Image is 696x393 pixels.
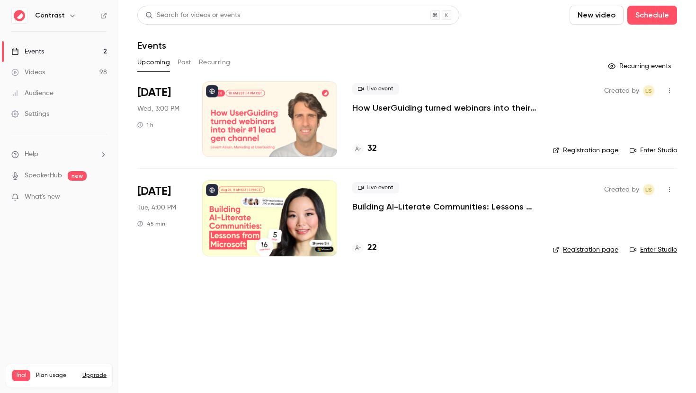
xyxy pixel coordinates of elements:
h1: Events [137,40,166,51]
span: Live event [352,83,399,95]
a: Enter Studio [630,146,677,155]
button: Past [178,55,191,70]
a: Enter Studio [630,245,677,254]
span: Tue, 4:00 PM [137,203,176,212]
span: Created by [604,184,639,195]
div: 1 h [137,121,153,129]
span: LS [645,184,652,195]
span: Live event [352,182,399,193]
span: Wed, 3:00 PM [137,104,179,114]
span: Lusine Sargsyan [643,184,654,195]
span: [DATE] [137,184,171,199]
button: Upcoming [137,55,170,70]
a: Registration page [553,146,618,155]
a: Registration page [553,245,618,254]
div: Oct 8 Wed, 10:00 AM (America/New York) [137,81,187,157]
div: Videos [11,68,45,77]
h4: 22 [367,242,377,254]
button: Schedule [627,6,677,25]
button: Recurring events [604,59,677,74]
div: Search for videos or events [145,10,240,20]
span: new [68,171,87,181]
button: New video [570,6,624,25]
span: LS [645,85,652,96]
h6: Contrast [35,11,65,20]
a: How UserGuiding turned webinars into their #1 lead gen channel [352,102,537,114]
span: Lusine Sargsyan [643,85,654,96]
a: 32 [352,142,377,155]
div: 45 min [137,220,165,227]
span: Trial [12,370,30,381]
div: Audience [11,88,54,98]
div: Dec 9 Tue, 11:00 AM (America/New York) [137,180,187,256]
a: Building AI-Literate Communities: Lessons from Microsoft [352,201,537,212]
img: Contrast [12,8,27,23]
h4: 32 [367,142,377,155]
a: SpeakerHub [25,171,62,181]
span: Created by [604,85,639,96]
div: Events [11,47,44,56]
a: 22 [352,242,377,254]
div: Settings [11,109,49,119]
span: Help [25,149,38,159]
button: Recurring [199,55,231,70]
span: Plan usage [36,372,77,379]
span: What's new [25,192,60,202]
li: help-dropdown-opener [11,149,107,159]
span: [DATE] [137,85,171,100]
button: Upgrade [82,372,107,379]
